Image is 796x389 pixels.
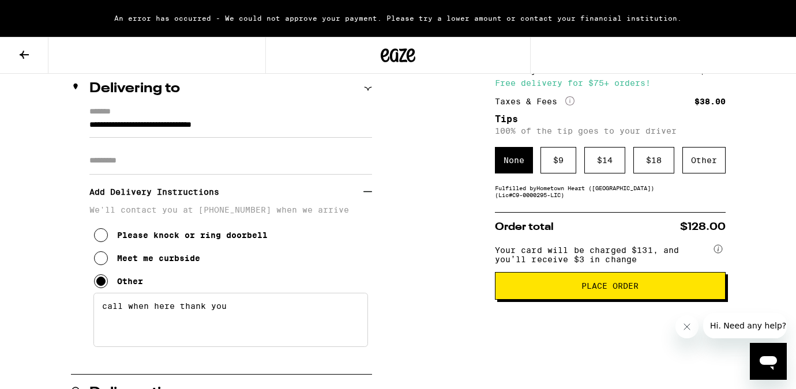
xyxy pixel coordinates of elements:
[633,147,674,173] div: $ 18
[495,184,726,198] div: Fulfilled by Hometown Heart ([GEOGRAPHIC_DATA]) (Lic# C9-0000295-LIC )
[675,315,699,338] iframe: Close message
[89,82,180,96] h2: Delivering to
[495,241,712,264] span: Your card will be charged $131, and you’ll receive $3 in change
[495,147,533,173] div: None
[495,96,575,107] div: Taxes & Fees
[89,205,372,214] p: We'll contact you at [PHONE_NUMBER] when we arrive
[495,222,554,232] span: Order total
[117,231,268,240] div: Please knock or ring doorbell
[682,147,726,173] div: Other
[540,147,576,173] div: $ 9
[700,67,726,75] div: $5.00
[89,179,363,205] h3: Add Delivery Instructions
[581,282,639,290] span: Place Order
[117,277,143,286] div: Other
[680,222,726,232] span: $128.00
[495,126,726,135] p: 100% of the tip goes to your driver
[703,313,787,338] iframe: Message from company
[495,115,726,124] h5: Tips
[495,67,545,75] div: Delivery
[750,343,787,380] iframe: Button to launch messaging window
[94,247,200,270] button: Meet me curbside
[94,270,143,293] button: Other
[94,224,268,247] button: Please knock or ring doorbell
[584,147,625,173] div: $ 14
[495,272,726,300] button: Place Order
[694,97,726,105] div: $38.00
[495,79,726,87] div: Free delivery for $75+ orders!
[117,254,200,263] div: Meet me curbside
